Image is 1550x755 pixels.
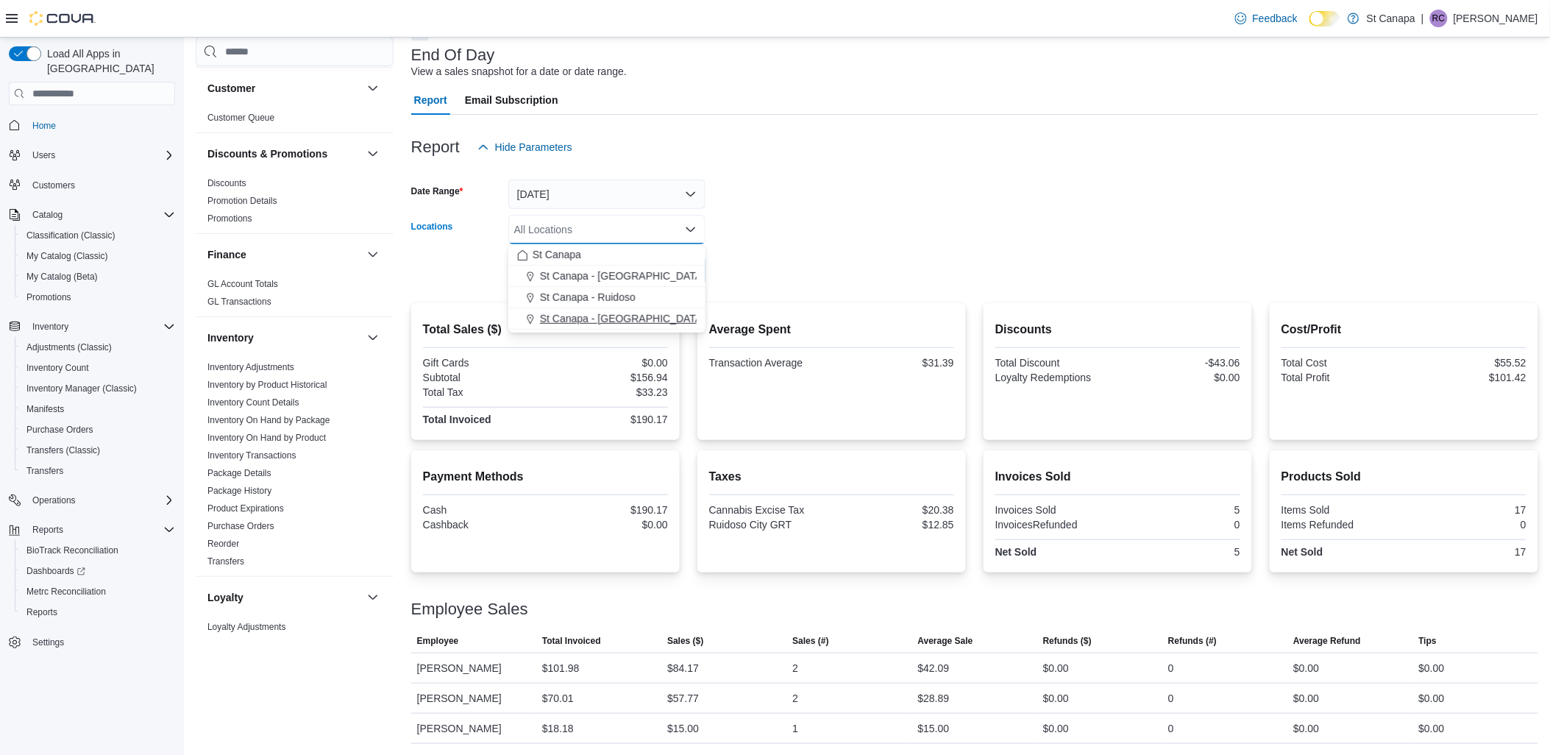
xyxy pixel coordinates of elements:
[21,542,175,559] span: BioTrack Reconciliation
[26,383,137,394] span: Inventory Manager (Classic)
[1407,504,1526,516] div: 17
[207,622,286,632] a: Loyalty Adjustments
[918,690,950,707] div: $28.89
[1281,519,1401,531] div: Items Refunded
[995,546,1037,558] strong: Net Sold
[207,414,330,426] span: Inventory On Hand by Package
[207,503,284,514] span: Product Expirations
[21,380,143,397] a: Inventory Manager (Classic)
[3,145,181,166] button: Users
[1419,659,1445,677] div: $0.00
[423,357,543,369] div: Gift Cards
[207,379,327,391] span: Inventory by Product Historical
[207,486,271,496] a: Package History
[540,311,789,326] span: St Canapa - [GEOGRAPHIC_DATA][PERSON_NAME]
[207,521,274,531] a: Purchase Orders
[1253,11,1298,26] span: Feedback
[32,495,76,506] span: Operations
[26,176,175,194] span: Customers
[207,468,271,478] a: Package Details
[1120,519,1240,531] div: 0
[1120,546,1240,558] div: 5
[995,519,1115,531] div: InvoicesRefunded
[207,112,274,124] span: Customer Queue
[1043,635,1092,647] span: Refunds ($)
[1454,10,1538,27] p: [PERSON_NAME]
[423,372,543,383] div: Subtotal
[411,138,460,156] h3: Report
[21,442,175,459] span: Transfers (Classic)
[1367,10,1415,27] p: St Canapa
[1407,546,1526,558] div: 17
[995,357,1115,369] div: Total Discount
[21,288,175,306] span: Promotions
[15,358,181,378] button: Inventory Count
[21,227,121,244] a: Classification (Classic)
[540,269,705,283] span: St Canapa - [GEOGRAPHIC_DATA]
[207,297,271,307] a: GL Transactions
[3,631,181,653] button: Settings
[21,359,175,377] span: Inventory Count
[685,224,697,235] button: Close list of options
[15,225,181,246] button: Classification (Classic)
[196,174,394,233] div: Discounts & Promotions
[1293,690,1319,707] div: $0.00
[26,177,81,194] a: Customers
[26,606,57,618] span: Reports
[548,386,668,398] div: $33.23
[207,177,246,189] span: Discounts
[207,146,327,161] h3: Discounts & Promotions
[207,278,278,290] span: GL Account Totals
[1432,10,1445,27] span: RC
[995,321,1240,338] h2: Discounts
[364,79,382,97] button: Customer
[411,653,536,683] div: [PERSON_NAME]
[1043,659,1069,677] div: $0.00
[21,400,175,418] span: Manifests
[207,247,361,262] button: Finance
[207,330,254,345] h3: Inventory
[364,145,382,163] button: Discounts & Promotions
[26,271,98,283] span: My Catalog (Beta)
[26,545,118,556] span: BioTrack Reconciliation
[1281,321,1526,338] h2: Cost/Profit
[709,468,954,486] h2: Taxes
[1043,720,1069,737] div: $0.00
[1281,372,1401,383] div: Total Profit
[26,206,68,224] button: Catalog
[207,380,327,390] a: Inventory by Product Historical
[32,209,63,221] span: Catalog
[21,421,99,439] a: Purchase Orders
[495,140,572,155] span: Hide Parameters
[32,149,55,161] span: Users
[207,361,294,373] span: Inventory Adjustments
[508,244,705,266] button: St Canapa
[3,316,181,337] button: Inventory
[207,590,243,605] h3: Loyalty
[667,635,703,647] span: Sales ($)
[21,359,95,377] a: Inventory Count
[667,720,699,737] div: $15.00
[918,659,950,677] div: $42.09
[423,519,543,531] div: Cashback
[207,590,361,605] button: Loyalty
[15,440,181,461] button: Transfers (Classic)
[411,714,536,743] div: [PERSON_NAME]
[548,504,668,516] div: $190.17
[411,684,536,713] div: [PERSON_NAME]
[423,386,543,398] div: Total Tax
[548,519,668,531] div: $0.00
[465,85,558,115] span: Email Subscription
[207,397,299,408] span: Inventory Count Details
[207,621,286,633] span: Loyalty Adjustments
[417,635,459,647] span: Employee
[834,357,954,369] div: $31.39
[21,268,175,286] span: My Catalog (Beta)
[29,11,96,26] img: Cova
[1419,690,1445,707] div: $0.00
[207,520,274,532] span: Purchase Orders
[207,415,330,425] a: Inventory On Hand by Package
[15,419,181,440] button: Purchase Orders
[26,117,62,135] a: Home
[21,421,175,439] span: Purchase Orders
